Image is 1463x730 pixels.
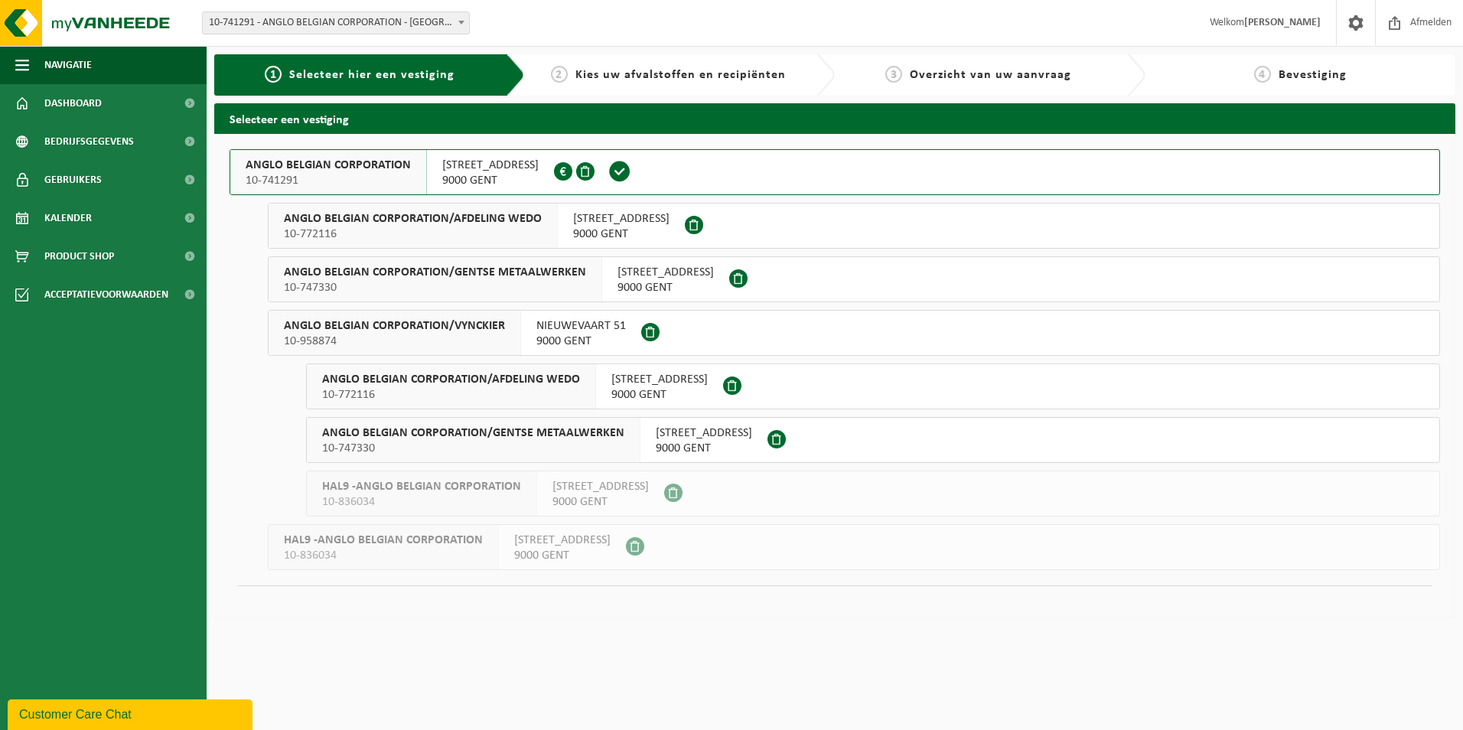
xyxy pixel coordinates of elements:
[611,372,708,387] span: [STREET_ADDRESS]
[536,334,626,349] span: 9000 GENT
[514,533,611,548] span: [STREET_ADDRESS]
[284,265,586,280] span: ANGLO BELGIAN CORPORATION/GENTSE METAALWERKEN
[284,280,586,295] span: 10-747330
[284,548,483,563] span: 10-836034
[322,387,580,402] span: 10-772116
[442,158,539,173] span: [STREET_ADDRESS]
[1244,17,1321,28] strong: [PERSON_NAME]
[44,275,168,314] span: Acceptatievoorwaarden
[536,318,626,334] span: NIEUWEVAART 51
[910,69,1071,81] span: Overzicht van uw aanvraag
[306,417,1440,463] button: ANGLO BELGIAN CORPORATION/GENTSE METAALWERKEN 10-747330 [STREET_ADDRESS]9000 GENT
[44,161,102,199] span: Gebruikers
[44,84,102,122] span: Dashboard
[514,548,611,563] span: 9000 GENT
[322,494,521,510] span: 10-836034
[289,69,455,81] span: Selecteer hier een vestiging
[322,425,624,441] span: ANGLO BELGIAN CORPORATION/GENTSE METAALWERKEN
[214,103,1455,133] h2: Selecteer een vestiging
[246,158,411,173] span: ANGLO BELGIAN CORPORATION
[1254,66,1271,83] span: 4
[8,696,256,730] iframe: chat widget
[656,441,752,456] span: 9000 GENT
[611,387,708,402] span: 9000 GENT
[203,12,469,34] span: 10-741291 - ANGLO BELGIAN CORPORATION - GENT
[44,122,134,161] span: Bedrijfsgegevens
[44,237,114,275] span: Product Shop
[617,265,714,280] span: [STREET_ADDRESS]
[265,66,282,83] span: 1
[552,494,649,510] span: 9000 GENT
[322,479,521,494] span: HAL9 -ANGLO BELGIAN CORPORATION
[268,256,1440,302] button: ANGLO BELGIAN CORPORATION/GENTSE METAALWERKEN 10-747330 [STREET_ADDRESS]9000 GENT
[268,203,1440,249] button: ANGLO BELGIAN CORPORATION/AFDELING WEDO 10-772116 [STREET_ADDRESS]9000 GENT
[246,173,411,188] span: 10-741291
[442,173,539,188] span: 9000 GENT
[656,425,752,441] span: [STREET_ADDRESS]
[306,363,1440,409] button: ANGLO BELGIAN CORPORATION/AFDELING WEDO 10-772116 [STREET_ADDRESS]9000 GENT
[885,66,902,83] span: 3
[573,226,670,242] span: 9000 GENT
[551,66,568,83] span: 2
[284,318,505,334] span: ANGLO BELGIAN CORPORATION/VYNCKIER
[552,479,649,494] span: [STREET_ADDRESS]
[202,11,470,34] span: 10-741291 - ANGLO BELGIAN CORPORATION - GENT
[44,199,92,237] span: Kalender
[284,226,542,242] span: 10-772116
[284,533,483,548] span: HAL9 -ANGLO BELGIAN CORPORATION
[573,211,670,226] span: [STREET_ADDRESS]
[322,441,624,456] span: 10-747330
[1279,69,1347,81] span: Bevestiging
[230,149,1440,195] button: ANGLO BELGIAN CORPORATION 10-741291 [STREET_ADDRESS]9000 GENT
[617,280,714,295] span: 9000 GENT
[284,211,542,226] span: ANGLO BELGIAN CORPORATION/AFDELING WEDO
[575,69,786,81] span: Kies uw afvalstoffen en recipiënten
[44,46,92,84] span: Navigatie
[284,334,505,349] span: 10-958874
[322,372,580,387] span: ANGLO BELGIAN CORPORATION/AFDELING WEDO
[268,310,1440,356] button: ANGLO BELGIAN CORPORATION/VYNCKIER 10-958874 NIEUWEVAART 519000 GENT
